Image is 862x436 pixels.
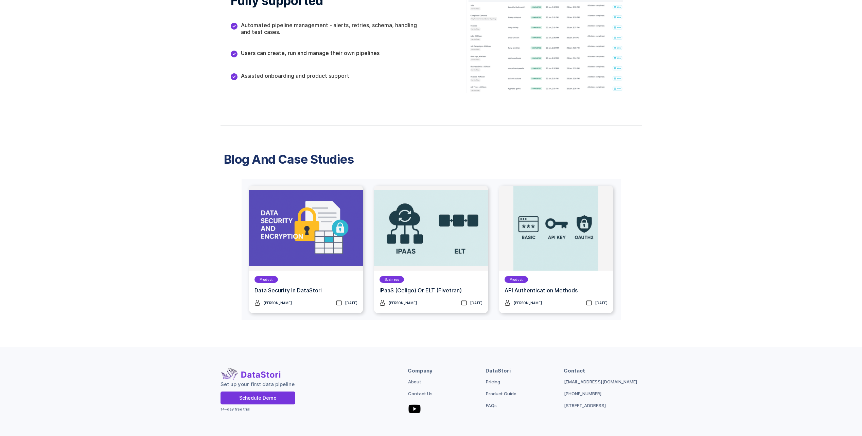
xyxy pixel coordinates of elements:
h3: Data security in DataStori [254,286,322,294]
div: [PERSON_NAME] [514,299,542,306]
h3: iPaaS (Celigo) or ELT (Fivetran) [380,286,462,294]
a: [EMAIL_ADDRESS][DOMAIN_NAME] [564,378,637,385]
a: [STREET_ADDRESS] [564,402,606,409]
div: [DATE] [595,299,608,306]
a: Schedule Demo [221,392,295,404]
a: ProductAPI Authentication methods[PERSON_NAME][DATE] [499,186,613,313]
a: BusinessiPaaS (Celigo) or ELT (Fivetran)[PERSON_NAME][DATE] [374,186,488,313]
div: [DATE] [345,299,357,306]
div: Business [385,276,399,283]
div: DataStori [486,367,564,378]
strong: Set up your first data pipeline [221,381,394,388]
div: Product [510,276,523,283]
h3: Blog And Case Studies [224,153,638,165]
a: About [408,378,421,385]
a: ProductData security in DataStori[PERSON_NAME][DATE] [249,186,363,313]
img: logo [221,367,282,381]
div: Assisted onboarding and product support [241,72,349,79]
a: FAQs [486,402,497,409]
div: Product [260,276,273,283]
a: Product Guide [486,390,516,397]
div:  [231,50,241,58]
div: Automated pipeline management - alerts, retries, schema, handling and test cases. [241,22,427,35]
div: [DATE] [470,299,482,306]
div:  [231,72,241,81]
div: Company [408,367,486,378]
sub: 14-day free trial [221,407,250,412]
div: Contact [564,367,642,378]
div: Users can create, run and manage their own pipelines [241,50,380,56]
div: [PERSON_NAME] [264,299,292,306]
div:  [231,22,241,30]
a: [PHONE_NUMBER] [564,390,602,397]
a: Contact Us [408,390,433,397]
div: [PERSON_NAME] [389,299,417,306]
a: Pricing [486,378,500,385]
h3: API Authentication methods [505,286,578,294]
